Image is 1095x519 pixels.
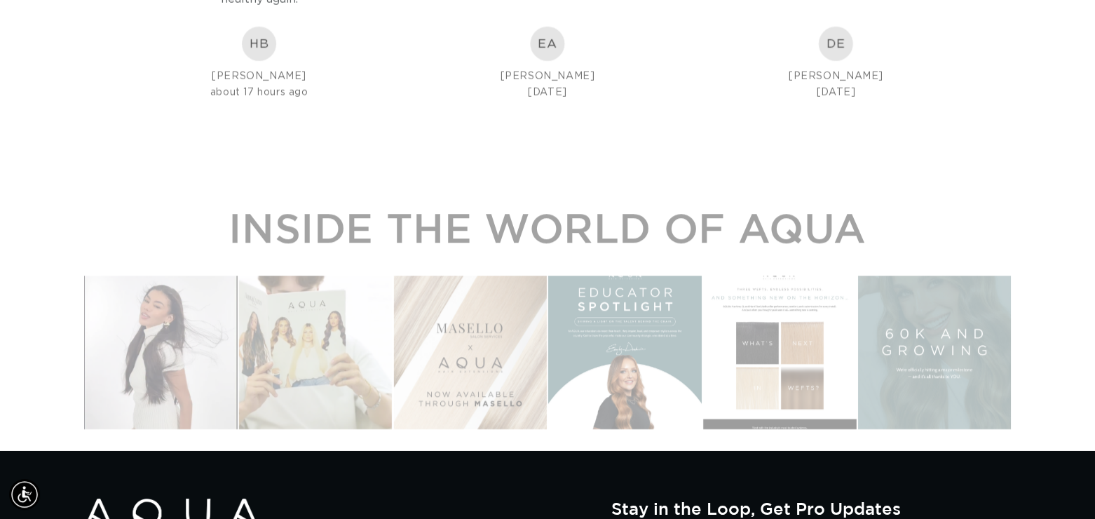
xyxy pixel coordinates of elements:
[857,267,1010,420] div: Instagram post opens in a popup
[703,85,969,100] div: [DATE]
[242,27,276,61] img: Haley B. Profile Picture
[84,195,1011,243] h2: INSIDE THE WORLD OF AQUA
[548,267,701,420] div: Instagram post opens in a popup
[9,479,40,510] div: Accessibility Menu
[530,27,564,61] div: EA
[819,27,853,61] img: Delaney E. R. Profile Picture
[239,267,392,420] div: Instagram post opens in a popup
[819,27,853,61] div: DE
[703,267,856,420] div: Instagram post opens in a popup
[393,267,546,420] div: Instagram post opens in a popup
[242,27,276,61] div: HB
[414,85,680,100] div: [DATE]
[530,27,564,61] img: Emily A. F. Profile Picture
[1025,452,1095,519] iframe: Chat Widget
[414,69,680,84] div: [PERSON_NAME]
[126,85,392,100] div: about 17 hours ago
[703,69,969,84] div: [PERSON_NAME]
[126,69,392,84] div: [PERSON_NAME]
[611,499,1011,518] h2: Stay in the Loop, Get Pro Updates
[84,267,237,420] div: Instagram post opens in a popup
